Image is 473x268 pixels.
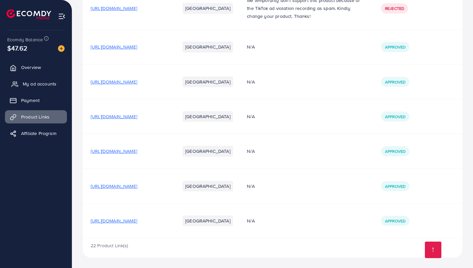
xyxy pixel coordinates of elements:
a: Overview [5,61,67,74]
span: [URL][DOMAIN_NAME] [91,113,137,120]
span: N/A [247,148,254,154]
span: [URL][DOMAIN_NAME] [91,44,137,50]
span: N/A [247,113,254,120]
img: image [58,45,65,52]
li: [GEOGRAPHIC_DATA] [183,111,233,122]
li: [GEOGRAPHIC_DATA] [183,181,233,191]
li: [GEOGRAPHIC_DATA] [183,146,233,156]
span: [URL][DOMAIN_NAME] [91,5,137,12]
span: [URL][DOMAIN_NAME] [91,79,137,85]
span: [URL][DOMAIN_NAME] [91,218,137,224]
span: My ad accounts [23,81,56,87]
span: Approved [385,149,405,154]
span: Product Links [21,114,49,120]
span: Affiliate Program [21,130,56,137]
a: Payment [5,94,67,107]
span: Overview [21,64,41,71]
li: [GEOGRAPHIC_DATA] [183,42,233,52]
img: menu [58,13,66,20]
span: Approved [385,44,405,50]
span: N/A [247,79,254,85]
span: N/A [247,218,254,224]
li: [GEOGRAPHIC_DATA] [183,216,233,226]
span: N/A [247,183,254,189]
span: N/A [247,44,254,50]
li: [GEOGRAPHIC_DATA] [183,77,233,87]
iframe: Chat [445,238,468,263]
span: Approved [385,114,405,119]
span: [URL][DOMAIN_NAME] [91,148,137,154]
span: [URL][DOMAIN_NAME] [91,183,137,189]
li: [GEOGRAPHIC_DATA] [183,3,233,14]
a: Product Links [5,110,67,123]
span: Approved [385,184,405,189]
a: Affiliate Program [5,127,67,140]
img: logo [7,9,51,19]
span: Approved [385,218,405,224]
span: 22 Product Link(s) [91,242,128,249]
a: My ad accounts [5,77,67,90]
span: Rejected [385,6,404,11]
span: Ecomdy Balance [7,36,43,43]
span: $47.62 [7,43,27,53]
span: Approved [385,79,405,85]
span: Payment [21,97,40,104]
